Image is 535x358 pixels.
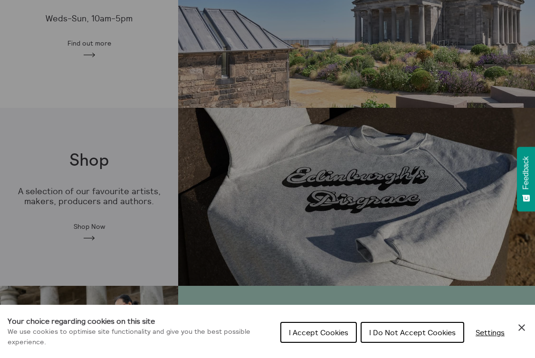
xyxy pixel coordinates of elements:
span: Feedback [522,156,530,189]
p: We use cookies to optimise site functionality and give you the best possible experience. [8,327,273,347]
button: Feedback - Show survey [517,147,535,211]
h1: Your choice regarding cookies on this site [8,315,273,327]
button: Settings [468,323,512,342]
button: I Do Not Accept Cookies [361,322,464,343]
span: I Do Not Accept Cookies [369,328,456,337]
button: Close Cookie Control [516,322,527,333]
span: Settings [476,328,505,337]
button: I Accept Cookies [280,322,357,343]
span: I Accept Cookies [289,328,348,337]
